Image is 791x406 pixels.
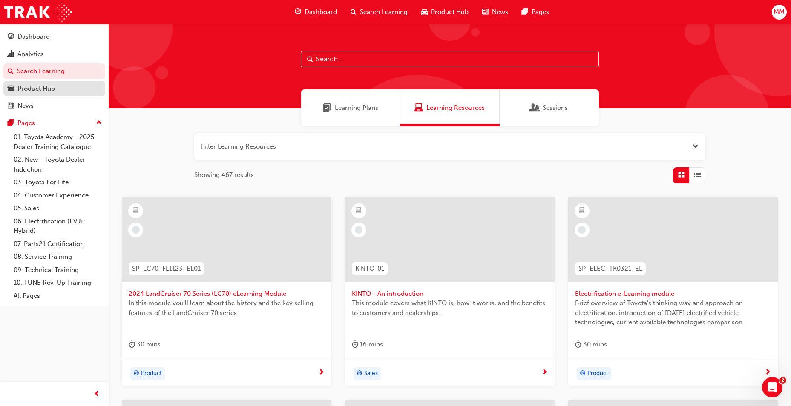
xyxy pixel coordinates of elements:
[10,289,105,303] a: All Pages
[579,205,585,216] span: learningResourceType_ELEARNING-icon
[10,153,105,176] a: 02. New - Toyota Dealer Induction
[345,197,555,387] a: KINTO-01KINTO - An introductionThis module covers what KINTO is, how it works, and the benefits t...
[8,68,14,75] span: search-icon
[360,7,408,17] span: Search Learning
[8,102,14,110] span: news-icon
[772,5,787,20] button: MM
[132,264,201,274] span: SP_LC70_FL1123_EL01
[335,103,378,113] span: Learning Plans
[3,115,105,131] button: Pages
[352,339,383,350] div: 16 mins
[400,89,500,126] a: Learning ResourcesLearning Resources
[694,170,701,180] span: List
[10,276,105,289] a: 10. TUNE Rev-Up Training
[578,264,642,274] span: SP_ELEC_TK0321_EL
[678,170,685,180] span: Grid
[3,81,105,97] a: Product Hub
[356,205,362,216] span: learningResourceType_ELEARNING-icon
[500,89,599,126] a: SessionsSessions
[129,339,135,350] span: duration-icon
[10,202,105,215] a: 05. Sales
[301,89,400,126] a: Learning PlansLearning Plans
[10,189,105,202] a: 04. Customer Experience
[8,85,14,93] span: car-icon
[578,226,586,234] span: learningRecordVerb_NONE-icon
[305,7,337,17] span: Dashboard
[414,103,423,113] span: Learning Resources
[355,226,362,234] span: learningRecordVerb_NONE-icon
[133,205,139,216] span: learningResourceType_ELEARNING-icon
[8,120,14,127] span: pages-icon
[3,27,105,115] button: DashboardAnalyticsSearch LearningProduct HubNews
[531,103,539,113] span: Sessions
[17,49,44,59] div: Analytics
[122,197,331,387] a: SP_LC70_FL1123_EL012024 LandCruiser 70 Series (LC70) eLearning ModuleIn this module you'll learn ...
[692,142,699,152] button: Open the filter
[8,33,14,41] span: guage-icon
[10,237,105,251] a: 07. Parts21 Certification
[482,7,489,17] span: news-icon
[779,377,786,384] span: 2
[431,7,469,17] span: Product Hub
[426,103,485,113] span: Learning Resources
[8,51,14,58] span: chart-icon
[515,3,556,21] a: pages-iconPages
[580,368,586,379] span: target-icon
[94,389,100,400] span: prev-icon
[323,103,331,113] span: Learning Plans
[17,118,35,128] div: Pages
[3,98,105,114] a: News
[17,84,55,94] div: Product Hub
[351,7,357,17] span: search-icon
[17,32,50,42] div: Dashboard
[414,3,475,21] a: car-iconProduct Hub
[96,117,102,129] span: up-icon
[568,197,778,387] a: SP_ELEC_TK0321_ELElectrification e-Learning moduleBrief overview of Toyota’s thinking way and app...
[352,289,548,299] span: KINTO - An introduction
[575,339,581,350] span: duration-icon
[3,63,105,79] a: Search Learning
[774,7,785,17] span: MM
[475,3,515,21] a: news-iconNews
[10,215,105,237] a: 06. Electrification (EV & Hybrid)
[318,369,325,377] span: next-icon
[522,7,528,17] span: pages-icon
[10,176,105,189] a: 03. Toyota For Life
[3,29,105,45] a: Dashboard
[344,3,414,21] a: search-iconSearch Learning
[765,369,771,377] span: next-icon
[543,103,568,113] span: Sessions
[587,369,608,378] span: Product
[575,339,607,350] div: 30 mins
[364,369,378,378] span: Sales
[541,369,548,377] span: next-icon
[129,298,325,317] span: In this module you'll learn about the history and the key selling features of the LandCruiser 70 ...
[295,7,301,17] span: guage-icon
[3,46,105,62] a: Analytics
[575,298,771,327] span: Brief overview of Toyota’s thinking way and approach on electrification, introduction of [DATE] e...
[301,51,599,67] input: Search...
[288,3,344,21] a: guage-iconDashboard
[352,339,358,350] span: duration-icon
[17,101,34,111] div: News
[133,368,139,379] span: target-icon
[141,369,162,378] span: Product
[352,298,548,317] span: This module covers what KINTO is, how it works, and the benefits to customers and dealerships.
[10,250,105,263] a: 08. Service Training
[10,131,105,153] a: 01. Toyota Academy - 2025 Dealer Training Catalogue
[129,339,161,350] div: 30 mins
[532,7,549,17] span: Pages
[492,7,508,17] span: News
[307,54,313,64] span: Search
[357,368,362,379] span: target-icon
[421,7,428,17] span: car-icon
[132,226,140,234] span: learningRecordVerb_NONE-icon
[129,289,325,299] span: 2024 LandCruiser 70 Series (LC70) eLearning Module
[762,377,782,397] iframe: Intercom live chat
[4,3,72,22] img: Trak
[575,289,771,299] span: Electrification e-Learning module
[10,263,105,277] a: 09. Technical Training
